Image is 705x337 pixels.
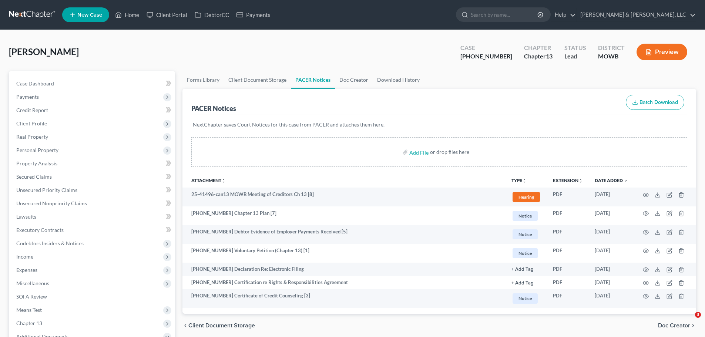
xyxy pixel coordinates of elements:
span: Notice [513,229,538,239]
span: Executory Contracts [16,227,64,233]
a: Unsecured Priority Claims [10,183,175,197]
div: Chapter [524,52,553,61]
a: Client Document Storage [224,71,291,89]
div: Case [460,44,512,52]
div: MOWB [598,52,625,61]
span: Personal Property [16,147,58,153]
td: PDF [547,244,589,263]
div: Lead [564,52,586,61]
a: Extensionunfold_more [553,178,583,183]
i: chevron_left [182,323,188,328]
a: Payments [233,8,274,21]
span: [PERSON_NAME] [9,46,79,57]
span: Lawsuits [16,213,36,220]
div: Chapter [524,44,553,52]
td: [DATE] [589,276,634,289]
td: [PHONE_NUMBER] Certification re Rights & Responsibilities Agreement [182,276,506,289]
div: PACER Notices [191,104,236,113]
span: Property Analysis [16,160,57,166]
span: Doc Creator [658,323,690,328]
td: [PHONE_NUMBER] Certificate of Credit Counseling [3] [182,289,506,308]
a: Date Added expand_more [595,178,628,183]
span: Client Document Storage [188,323,255,328]
i: expand_more [624,179,628,183]
span: Unsecured Nonpriority Claims [16,200,87,206]
a: Executory Contracts [10,223,175,237]
span: Notice [513,248,538,258]
div: [PHONE_NUMBER] [460,52,512,61]
span: Chapter 13 [16,320,42,326]
a: Attachmentunfold_more [191,178,226,183]
td: [DATE] [589,206,634,225]
span: New Case [77,12,102,18]
a: Home [111,8,143,21]
a: DebtorCC [191,8,233,21]
a: Client Portal [143,8,191,21]
i: unfold_more [221,179,226,183]
a: Unsecured Nonpriority Claims [10,197,175,210]
div: District [598,44,625,52]
i: unfold_more [578,179,583,183]
td: [DATE] [589,263,634,276]
a: Doc Creator [335,71,373,89]
span: Miscellaneous [16,280,49,286]
button: Doc Creator chevron_right [658,323,696,328]
iframe: Intercom live chat [680,312,698,330]
a: Hearing [511,191,541,203]
td: 25-41496-can13 MOWB Meeting of Creditors Ch 13 [8] [182,188,506,206]
span: Credit Report [16,107,48,113]
span: Unsecured Priority Claims [16,187,77,193]
span: Hearing [513,192,540,202]
a: Download History [373,71,424,89]
button: + Add Tag [511,267,534,272]
td: PDF [547,206,589,225]
span: Notice [513,211,538,221]
a: Secured Claims [10,170,175,183]
span: Batch Download [639,99,678,105]
span: Case Dashboard [16,80,54,87]
a: SOFA Review [10,290,175,303]
button: + Add Tag [511,281,534,286]
a: Notice [511,292,541,304]
span: 3 [695,312,701,318]
button: TYPEunfold_more [511,178,527,183]
td: PDF [547,263,589,276]
span: SOFA Review [16,293,47,300]
a: Case Dashboard [10,77,175,90]
a: Property Analysis [10,157,175,170]
span: Notice [513,293,538,303]
button: Preview [637,44,687,60]
td: PDF [547,188,589,206]
td: [PHONE_NUMBER] Voluntary Petition (Chapter 13) [1] [182,244,506,263]
span: Real Property [16,134,48,140]
td: PDF [547,225,589,244]
span: Means Test [16,307,42,313]
span: Codebtors Insiders & Notices [16,240,84,246]
td: [DATE] [589,225,634,244]
input: Search by name... [471,8,538,21]
a: PACER Notices [291,71,335,89]
a: Notice [511,210,541,222]
div: Status [564,44,586,52]
td: [PHONE_NUMBER] Debtor Evidence of Employer Payments Received [5] [182,225,506,244]
td: PDF [547,276,589,289]
td: [DATE] [589,289,634,308]
a: Notice [511,228,541,240]
td: [DATE] [589,188,634,206]
a: + Add Tag [511,266,541,273]
a: Credit Report [10,104,175,117]
button: chevron_left Client Document Storage [182,323,255,328]
a: Notice [511,247,541,259]
a: Forms Library [182,71,224,89]
span: Expenses [16,267,37,273]
span: Income [16,253,33,260]
a: Help [551,8,576,21]
a: + Add Tag [511,279,541,286]
td: PDF [547,289,589,308]
i: unfold_more [522,179,527,183]
td: [PHONE_NUMBER] Declaration Re: Electronic Filing [182,263,506,276]
span: 13 [546,53,553,60]
span: Secured Claims [16,173,52,180]
span: Client Profile [16,120,47,127]
td: [PHONE_NUMBER] Chapter 13 Plan [7] [182,206,506,225]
